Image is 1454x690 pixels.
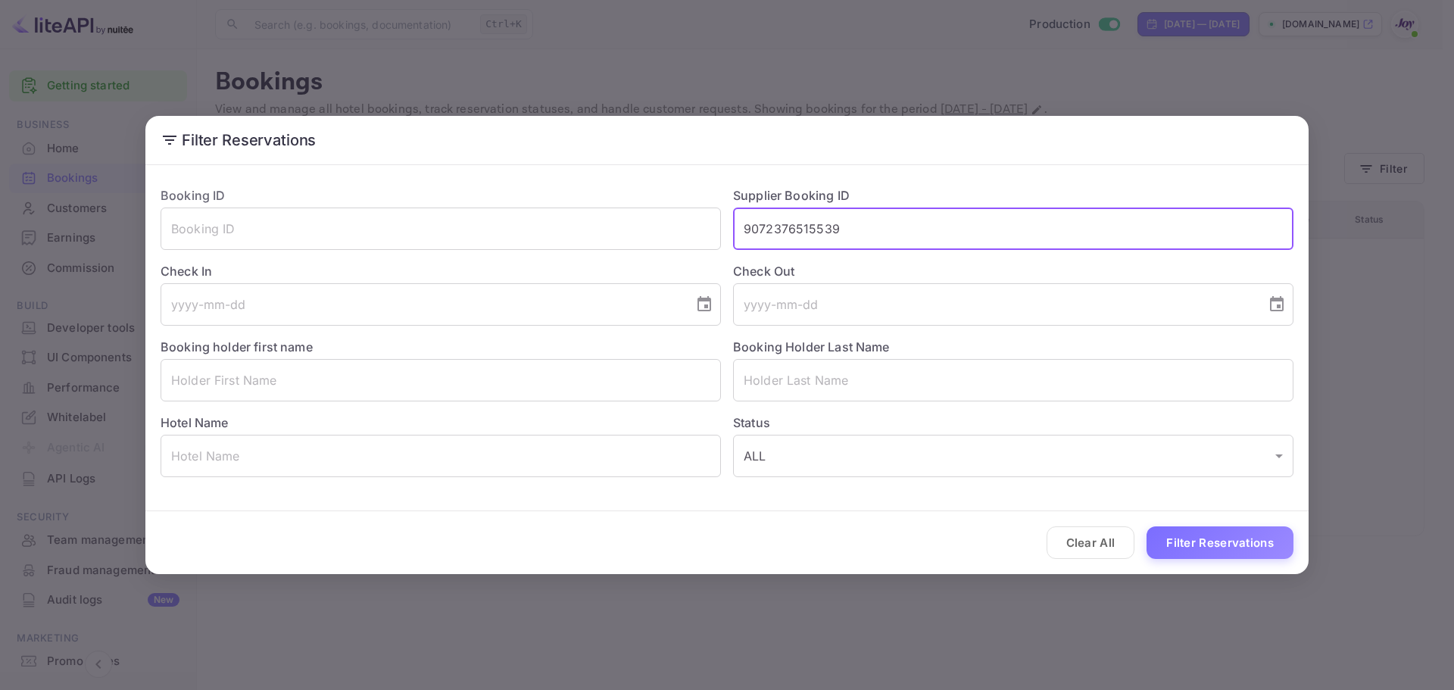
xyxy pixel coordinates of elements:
[689,289,719,320] button: Choose date
[161,339,313,354] label: Booking holder first name
[733,435,1293,477] div: ALL
[161,262,721,280] label: Check In
[1147,526,1293,559] button: Filter Reservations
[733,359,1293,401] input: Holder Last Name
[161,435,721,477] input: Hotel Name
[1262,289,1292,320] button: Choose date
[733,339,890,354] label: Booking Holder Last Name
[733,262,1293,280] label: Check Out
[161,283,683,326] input: yyyy-mm-dd
[145,116,1309,164] h2: Filter Reservations
[161,208,721,250] input: Booking ID
[733,188,850,203] label: Supplier Booking ID
[733,283,1256,326] input: yyyy-mm-dd
[733,414,1293,432] label: Status
[161,359,721,401] input: Holder First Name
[161,188,226,203] label: Booking ID
[1047,526,1135,559] button: Clear All
[733,208,1293,250] input: Supplier Booking ID
[161,415,229,430] label: Hotel Name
